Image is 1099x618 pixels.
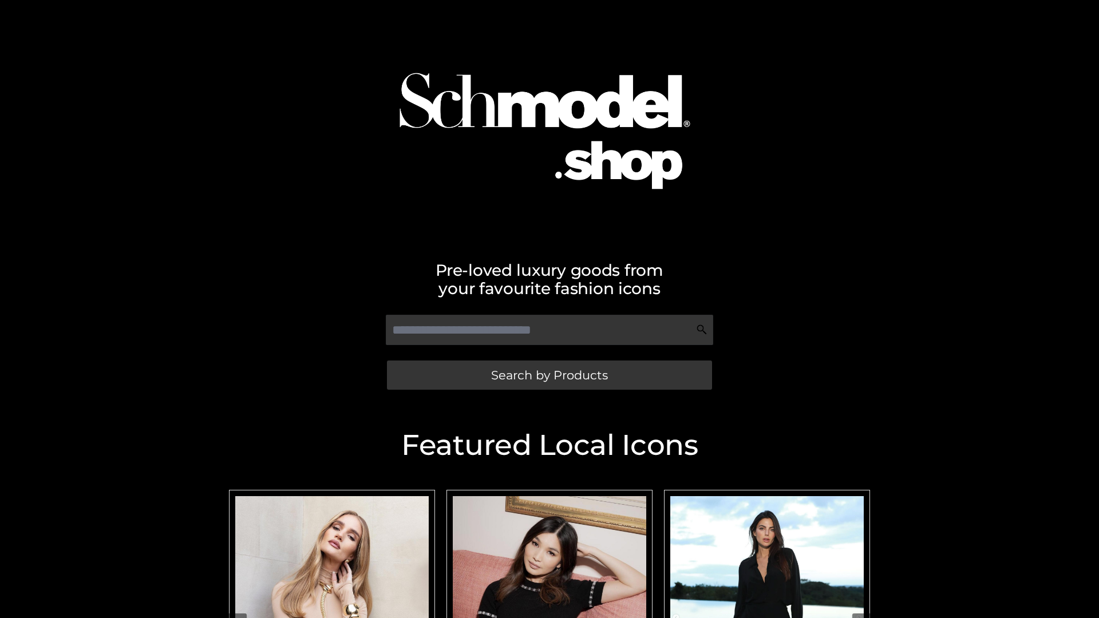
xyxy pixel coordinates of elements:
img: Search Icon [696,324,707,335]
span: Search by Products [491,369,608,381]
h2: Pre-loved luxury goods from your favourite fashion icons [223,261,876,298]
a: Search by Products [387,360,712,390]
h2: Featured Local Icons​ [223,431,876,459]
